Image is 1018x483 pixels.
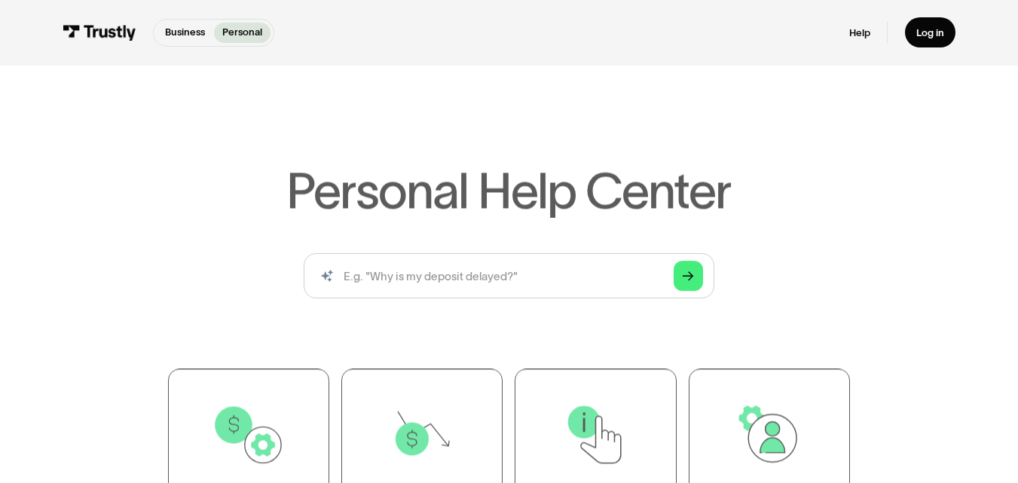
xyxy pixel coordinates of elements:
input: search [304,253,715,298]
p: Personal [222,25,262,40]
img: Trustly Logo [63,25,136,41]
p: Business [165,25,205,40]
div: Log in [916,26,944,39]
a: Business [157,23,214,43]
form: Search [304,253,715,298]
a: Help [849,26,870,39]
a: Personal [214,23,271,43]
h1: Personal Help Center [286,167,732,216]
a: Log in [905,17,955,47]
